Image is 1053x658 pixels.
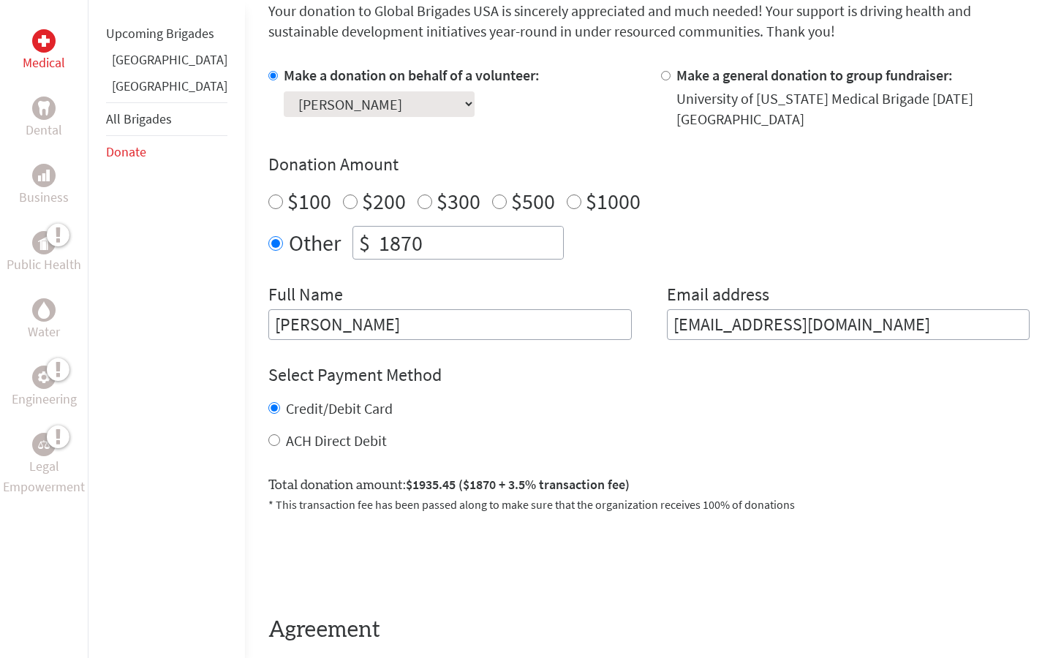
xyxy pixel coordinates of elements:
[19,187,69,208] p: Business
[38,371,50,383] img: Engineering
[26,120,62,140] p: Dental
[268,1,1030,42] p: Your donation to Global Brigades USA is sincerely appreciated and much needed! Your support is dr...
[376,227,563,259] input: Enter Amount
[106,18,227,50] li: Upcoming Brigades
[353,227,376,259] div: $
[586,187,641,215] label: $1000
[268,363,1030,387] h4: Select Payment Method
[38,35,50,47] img: Medical
[268,474,630,496] label: Total donation amount:
[7,254,81,275] p: Public Health
[511,187,555,215] label: $500
[437,187,480,215] label: $300
[38,170,50,181] img: Business
[406,476,630,493] span: $1935.45 ($1870 + 3.5% transaction fee)
[289,226,341,260] label: Other
[106,76,227,102] li: Guatemala
[287,187,331,215] label: $100
[12,366,77,409] a: EngineeringEngineering
[19,164,69,208] a: BusinessBusiness
[32,298,56,322] div: Water
[38,235,50,250] img: Public Health
[268,531,491,588] iframe: reCAPTCHA
[676,66,953,84] label: Make a general donation to group fundraiser:
[32,231,56,254] div: Public Health
[7,231,81,275] a: Public HealthPublic Health
[106,50,227,76] li: Ghana
[106,102,227,136] li: All Brigades
[667,309,1030,340] input: Your Email
[268,309,632,340] input: Enter Full Name
[667,283,769,309] label: Email address
[284,66,540,84] label: Make a donation on behalf of a volunteer:
[23,29,65,73] a: MedicalMedical
[286,431,387,450] label: ACH Direct Debit
[106,110,172,127] a: All Brigades
[32,433,56,456] div: Legal Empowerment
[106,136,227,168] li: Donate
[268,496,1030,513] p: * This transaction fee has been passed along to make sure that the organization receives 100% of ...
[112,51,227,68] a: [GEOGRAPHIC_DATA]
[23,53,65,73] p: Medical
[3,433,85,497] a: Legal EmpowermentLegal Empowerment
[112,77,227,94] a: [GEOGRAPHIC_DATA]
[32,29,56,53] div: Medical
[676,88,1030,129] div: University of [US_STATE] Medical Brigade [DATE] [GEOGRAPHIC_DATA]
[268,283,343,309] label: Full Name
[28,322,60,342] p: Water
[32,164,56,187] div: Business
[3,456,85,497] p: Legal Empowerment
[38,440,50,449] img: Legal Empowerment
[106,143,146,160] a: Donate
[38,301,50,318] img: Water
[28,298,60,342] a: WaterWater
[362,187,406,215] label: $200
[268,153,1030,176] h4: Donation Amount
[268,617,1030,643] h4: Agreement
[32,97,56,120] div: Dental
[106,25,214,42] a: Upcoming Brigades
[286,399,393,417] label: Credit/Debit Card
[38,101,50,115] img: Dental
[32,366,56,389] div: Engineering
[12,389,77,409] p: Engineering
[26,97,62,140] a: DentalDental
